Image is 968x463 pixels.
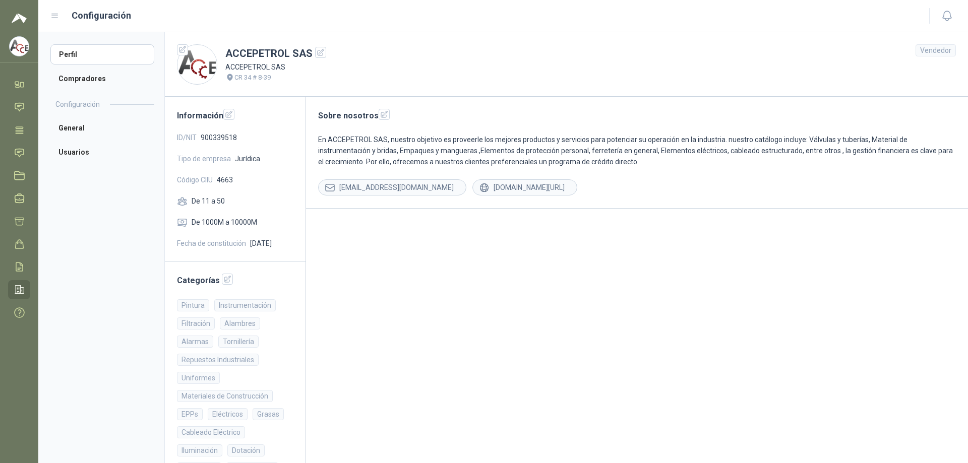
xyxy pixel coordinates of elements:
[472,179,577,195] div: [DOMAIN_NAME][URL]
[318,179,466,195] div: [EMAIL_ADDRESS][DOMAIN_NAME]
[218,336,259,348] div: Tornillería
[177,299,209,311] div: Pintura
[201,132,237,143] span: 900339518
[220,317,260,329] div: Alambres
[192,217,257,228] span: De 1000M a 10000M
[50,44,154,64] a: Perfil
[50,118,154,138] a: General
[250,238,272,249] span: [DATE]
[177,408,203,420] div: EPPs
[177,174,213,185] span: Código CIIU
[318,134,956,167] p: En ACCEPETROL SAS, nuestro objetivo es proveerle los mejores productos y servicios para potenciar...
[177,354,259,366] div: Repuestos Industriales
[192,195,225,207] span: De 11 a 50
[10,37,29,56] img: Company Logo
[72,9,131,23] h1: Configuración
[234,73,271,83] p: CR 34 # 8-39
[177,426,245,438] div: Cableado Eléctrico
[177,372,220,384] div: Uniformes
[177,444,222,456] div: Iluminación
[227,444,265,456] div: Dotación
[55,99,100,110] h2: Configuración
[177,317,215,329] div: Filtración
[12,12,27,24] img: Logo peakr
[177,153,231,164] span: Tipo de empresa
[177,238,246,249] span: Fecha de constitución
[177,390,273,402] div: Materiales de Construcción
[214,299,276,311] div: Instrumentación
[208,408,248,420] div: Eléctricos
[916,44,956,56] div: Vendedor
[235,153,260,164] span: Jurídica
[177,45,217,84] img: Company Logo
[253,408,284,420] div: Grasas
[225,46,326,61] h1: ACCEPETROL SAS
[318,109,956,122] h2: Sobre nosotros
[177,336,213,348] div: Alarmas
[177,132,197,143] span: ID/NIT
[177,109,293,122] h2: Información
[225,61,326,73] p: ACCEPETROL SAS
[50,142,154,162] a: Usuarios
[177,274,293,287] h2: Categorías
[50,69,154,89] a: Compradores
[217,174,233,185] span: 4663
